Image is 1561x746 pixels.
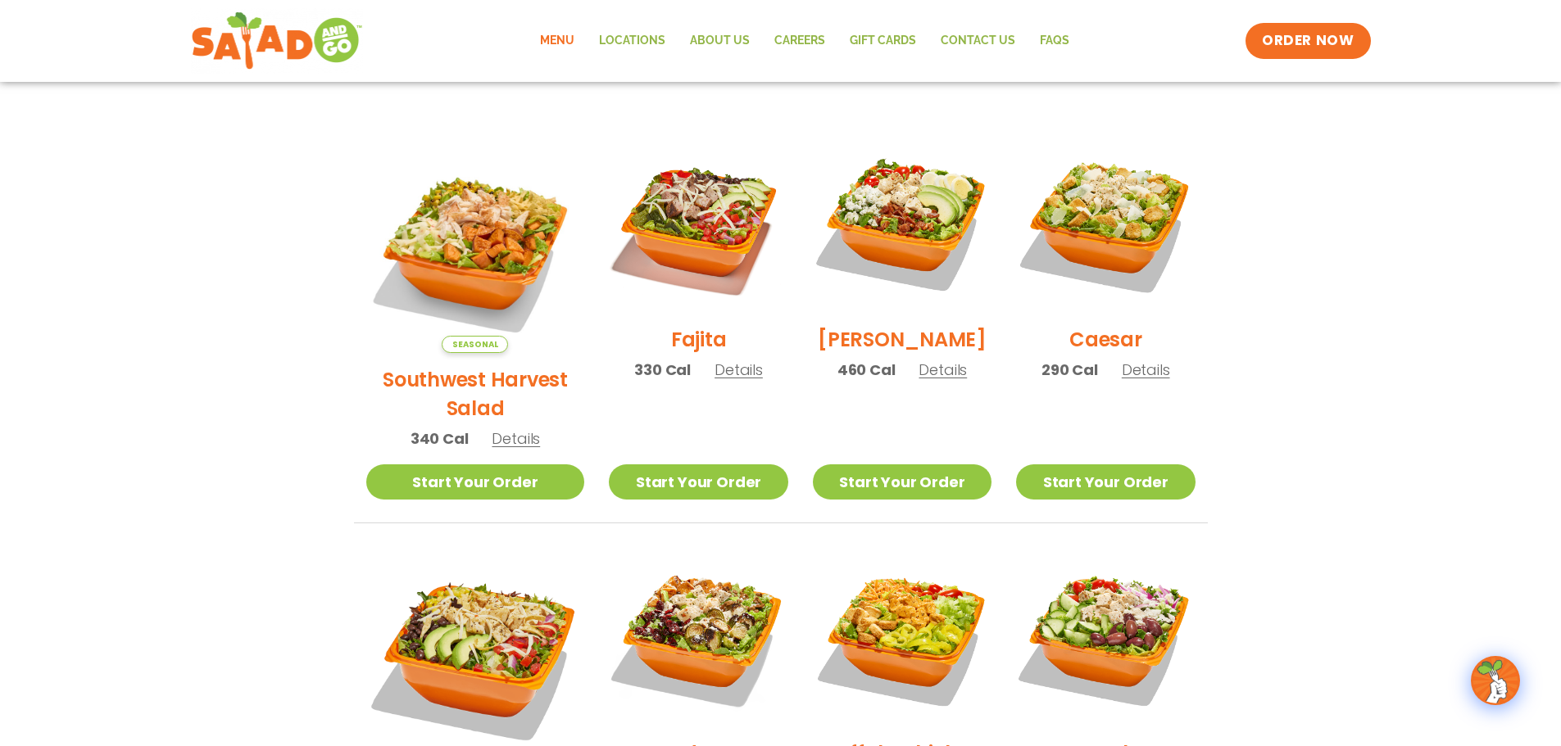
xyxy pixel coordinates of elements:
span: Details [919,359,967,380]
span: Details [715,359,763,380]
img: new-SAG-logo-768×292 [191,8,364,74]
a: FAQs [1028,22,1082,60]
span: 330 Cal [634,359,691,381]
img: wpChatIcon [1473,658,1518,703]
a: Menu [528,22,587,60]
span: 340 Cal [411,427,469,450]
img: Product photo for Caesar Salad [1016,134,1195,313]
h2: [PERSON_NAME] [818,325,987,354]
span: Seasonal [442,336,508,353]
span: 290 Cal [1041,359,1098,381]
a: Start Your Order [609,464,787,500]
h2: Southwest Harvest Salad [366,365,585,423]
img: Product photo for Greek Salad [1016,548,1195,726]
h2: Fajita [671,325,727,354]
h2: Caesar [1069,325,1142,354]
img: Product photo for Fajita Salad [609,134,787,313]
span: Details [492,428,540,449]
a: About Us [678,22,762,60]
a: GIFT CARDS [837,22,928,60]
img: Product photo for Cobb Salad [813,134,992,313]
a: ORDER NOW [1246,23,1370,59]
img: Product photo for Buffalo Chicken Salad [813,548,992,726]
a: Careers [762,22,837,60]
span: Details [1122,359,1170,380]
a: Start Your Order [366,464,585,500]
span: ORDER NOW [1262,31,1354,51]
nav: Menu [528,22,1082,60]
a: Start Your Order [813,464,992,500]
a: Contact Us [928,22,1028,60]
span: 460 Cal [837,359,896,381]
a: Locations [587,22,678,60]
a: Start Your Order [1016,464,1195,500]
img: Product photo for Southwest Harvest Salad [366,134,585,353]
img: Product photo for Roasted Autumn Salad [609,548,787,726]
